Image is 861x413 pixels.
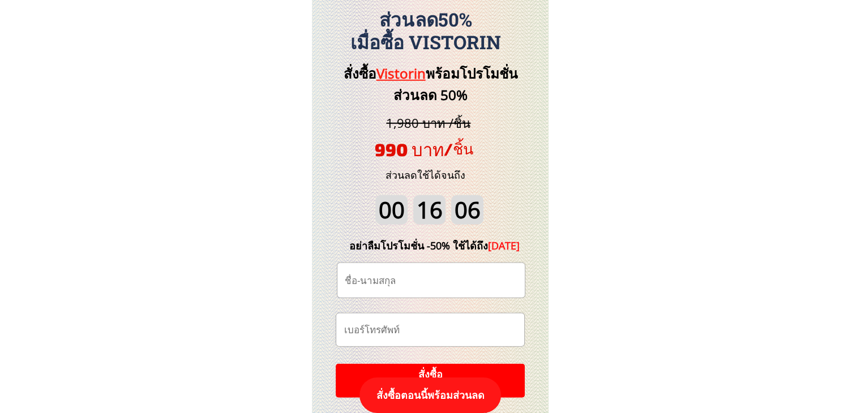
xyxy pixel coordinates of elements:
span: [DATE] [488,239,520,252]
input: ชื่อ-นามสกุล [342,263,520,298]
h3: ส่วนลด50% เมื่อซื้อ Vistorin [306,8,546,53]
span: Vistorin [376,64,426,83]
p: สั่งซื้อ พร้อมรับข้อเสนอพิเศษ [336,364,525,398]
span: /ชิ้น [444,139,473,157]
div: อย่าลืมโปรโมชั่น -50% ใช้ได้ถึง [332,238,537,254]
h3: สั่งซื้อ พร้อมโปรโมชั่นส่วนลด 50% [324,63,537,106]
h3: ส่วนลดใช้ได้จนถึง [370,167,481,183]
input: เบอร์โทรศัพท์ [341,313,519,346]
p: สั่งซื้อตอนนี้พร้อมส่วนลด [359,377,501,413]
span: 990 บาท [375,139,444,160]
span: 1,980 บาท /ชิ้น [386,114,470,131]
